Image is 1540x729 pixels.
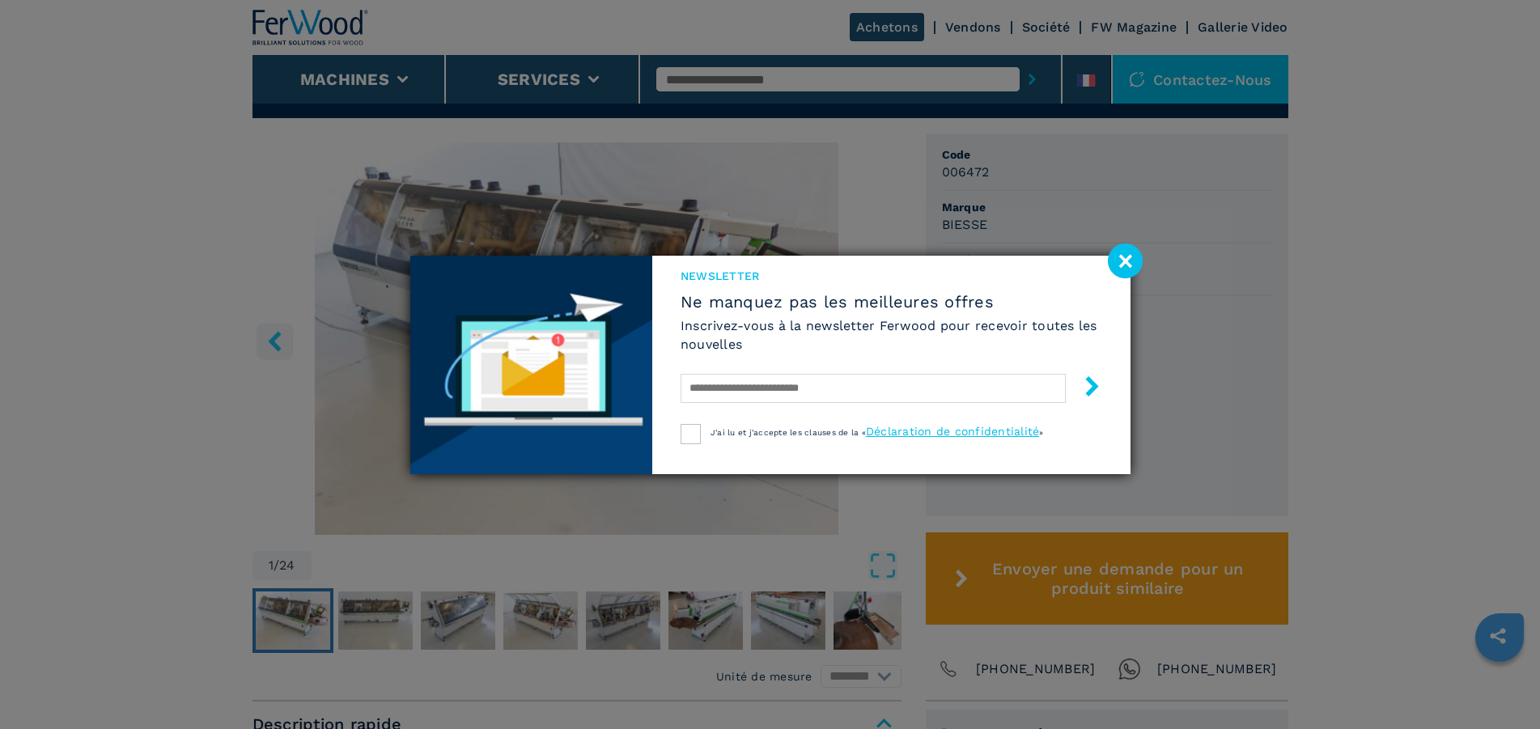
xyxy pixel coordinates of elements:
img: Newsletter image [410,256,652,474]
a: Déclaration de confidentialité [866,425,1040,438]
h6: Inscrivez-vous à la newsletter Ferwood pour recevoir toutes les nouvelles [681,316,1102,354]
span: Newsletter [681,268,1102,284]
span: » [1039,428,1043,437]
span: Ne manquez pas les meilleures offres [681,292,1102,312]
span: J'ai lu et j'accepte les clauses de la « [711,428,866,437]
button: submit-button [1066,370,1102,408]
